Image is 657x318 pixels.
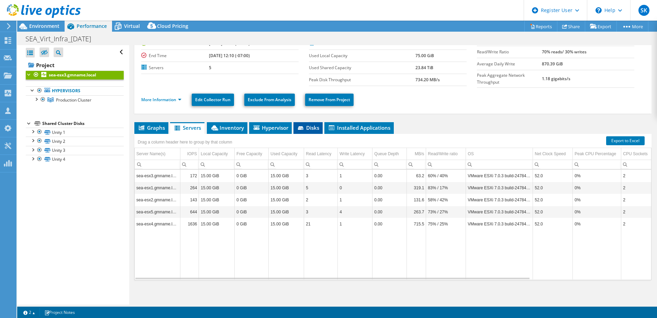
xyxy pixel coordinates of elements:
[328,124,390,131] span: Installed Applications
[524,21,557,32] a: Reports
[542,61,563,67] b: 870.39 GiB
[407,170,426,182] td: Column MB/s, Value 63.2
[297,124,319,131] span: Disks
[595,7,602,13] svg: \n
[415,77,440,83] b: 734.20 MB/s
[621,148,654,160] td: CPU Sockets Column
[542,76,570,82] b: 1.18 gigabits/s
[466,206,533,218] td: Column OS, Value VMware ESXi 7.0.3 build-24784741
[573,160,621,169] td: Column Peak CPU Percentage, Filter cell
[180,218,199,230] td: Column IOPS, Value 1636
[428,150,457,158] div: Read/Write ratio
[621,160,654,169] td: Column CPU Sockets, Filter cell
[270,150,297,158] div: Used Capacity
[338,194,372,206] td: Column Write Latency, Value 1
[585,21,617,32] a: Export
[26,128,124,137] a: Unity 1
[199,218,235,230] td: Column Local Capacity, Value 15.00 GiB
[304,182,338,194] td: Column Read Latency, Value 5
[477,49,542,55] label: Read/Write Ratio
[573,148,621,160] td: Peak CPU Percentage Column
[426,148,466,160] td: Read/Write ratio Column
[638,5,649,16] span: SK
[56,97,91,103] span: Production Cluster
[309,64,415,71] label: Used Shared Capacity
[138,124,165,131] span: Graphs
[26,95,124,104] a: Production Cluster
[19,308,40,317] a: 2
[135,182,180,194] td: Column Server Name(s), Value sea-esx1.gmname.local
[235,218,269,230] td: Column Free Capacity, Value 0 GiB
[135,194,180,206] td: Column Server Name(s), Value sea-esx2.gmname.local
[134,134,652,280] div: Data grid
[26,86,124,95] a: Hypervisors
[338,160,372,169] td: Column Write Latency, Filter cell
[621,182,654,194] td: Column CPU Sockets, Value 2
[235,170,269,182] td: Column Free Capacity, Value 0 GiB
[426,194,466,206] td: Column Read/Write ratio, Value 58% / 42%
[575,150,616,158] div: Peak CPU Percentage
[477,61,542,67] label: Average Daily Write
[180,194,199,206] td: Column IOPS, Value 143
[210,124,244,131] span: Inventory
[26,155,124,164] a: Unity 4
[209,65,211,71] b: 5
[426,182,466,194] td: Column Read/Write ratio, Value 83% / 17%
[533,160,573,169] td: Column Net Clock Speed, Filter cell
[466,194,533,206] td: Column OS, Value VMware ESXi 7.0.3 build-24784741
[372,160,407,169] td: Column Queue Depth, Filter cell
[253,124,288,131] span: Hypervisor
[236,150,262,158] div: Free Capacity
[304,148,338,160] td: Read Latency Column
[305,94,354,106] a: Remove From Project
[407,206,426,218] td: Column MB/s, Value 263.7
[199,170,235,182] td: Column Local Capacity, Value 15.00 GiB
[136,150,166,158] div: Server Name(s)
[621,194,654,206] td: Column CPU Sockets, Value 2
[77,23,107,29] span: Performance
[269,218,304,230] td: Column Used Capacity, Value 15.00 GiB
[269,170,304,182] td: Column Used Capacity, Value 15.00 GiB
[426,206,466,218] td: Column Read/Write ratio, Value 73% / 27%
[269,206,304,218] td: Column Used Capacity, Value 15.00 GiB
[533,170,573,182] td: Column Net Clock Speed, Value 52.0
[304,170,338,182] td: Column Read Latency, Value 3
[542,49,587,55] b: 70% reads/ 30% writes
[269,194,304,206] td: Column Used Capacity, Value 15.00 GiB
[466,148,533,160] td: OS Column
[209,53,250,59] b: [DATE] 12:10 (-07:00)
[407,160,426,169] td: Column MB/s, Filter cell
[180,206,199,218] td: Column IOPS, Value 644
[201,150,228,158] div: Local Capacity
[199,194,235,206] td: Column Local Capacity, Value 15.00 GiB
[623,150,647,158] div: CPU Sockets
[180,148,199,160] td: IOPS Column
[174,124,201,131] span: Servers
[49,72,96,78] b: sea-esx3.gmname.local
[535,150,566,158] div: Net Clock Speed
[269,160,304,169] td: Column Used Capacity, Filter cell
[40,308,80,317] a: Project Notes
[415,65,433,71] b: 23.84 TiB
[187,150,197,158] div: IOPS
[26,60,124,71] a: Project
[157,23,188,29] span: Cloud Pricing
[235,160,269,169] td: Column Free Capacity, Filter cell
[235,194,269,206] td: Column Free Capacity, Value 0 GiB
[407,182,426,194] td: Column MB/s, Value 319.1
[141,52,209,59] label: End Time
[180,160,199,169] td: Column IOPS, Filter cell
[466,160,533,169] td: Column OS, Filter cell
[235,182,269,194] td: Column Free Capacity, Value 0 GiB
[372,206,407,218] td: Column Queue Depth, Value 0.00
[372,170,407,182] td: Column Queue Depth, Value 0.00
[141,64,209,71] label: Servers
[209,41,250,46] b: [DATE] 12:09 (-07:00)
[426,218,466,230] td: Column Read/Write ratio, Value 75% / 25%
[309,52,415,59] label: Used Local Capacity
[124,23,140,29] span: Virtual
[573,206,621,218] td: Column Peak CPU Percentage, Value 0%
[533,218,573,230] td: Column Net Clock Speed, Value 52.0
[621,170,654,182] td: Column CPU Sockets, Value 2
[235,206,269,218] td: Column Free Capacity, Value 0 GiB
